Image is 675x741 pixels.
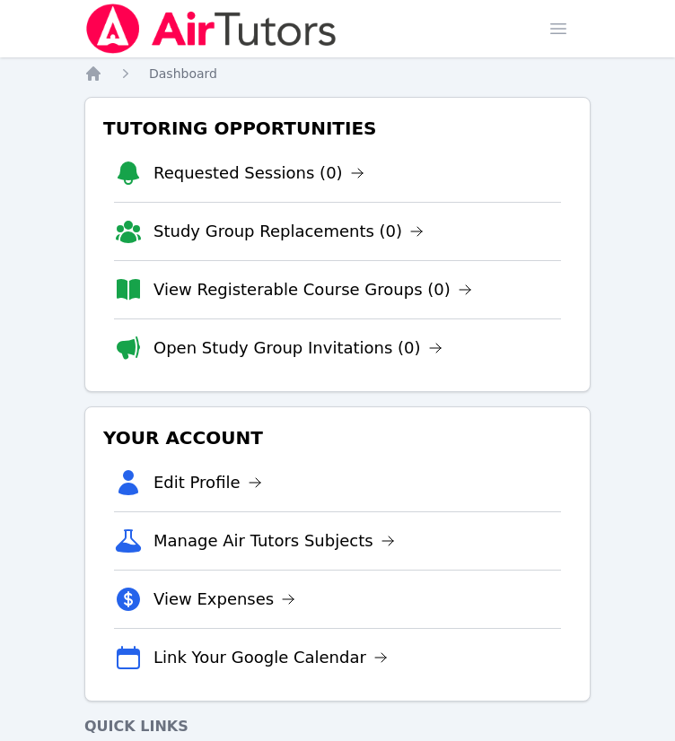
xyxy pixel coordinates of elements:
a: Open Study Group Invitations (0) [153,336,443,361]
a: Edit Profile [153,470,262,495]
a: Study Group Replacements (0) [153,219,424,244]
span: Dashboard [149,66,217,81]
h3: Tutoring Opportunities [100,112,575,144]
a: Manage Air Tutors Subjects [153,528,395,554]
img: Air Tutors [84,4,338,54]
nav: Breadcrumb [84,65,591,83]
a: View Expenses [153,587,295,612]
a: Dashboard [149,65,217,83]
a: View Registerable Course Groups (0) [153,277,472,302]
h3: Your Account [100,422,575,454]
a: Requested Sessions (0) [153,161,364,186]
a: Link Your Google Calendar [153,645,388,670]
h4: Quick Links [84,716,591,737]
